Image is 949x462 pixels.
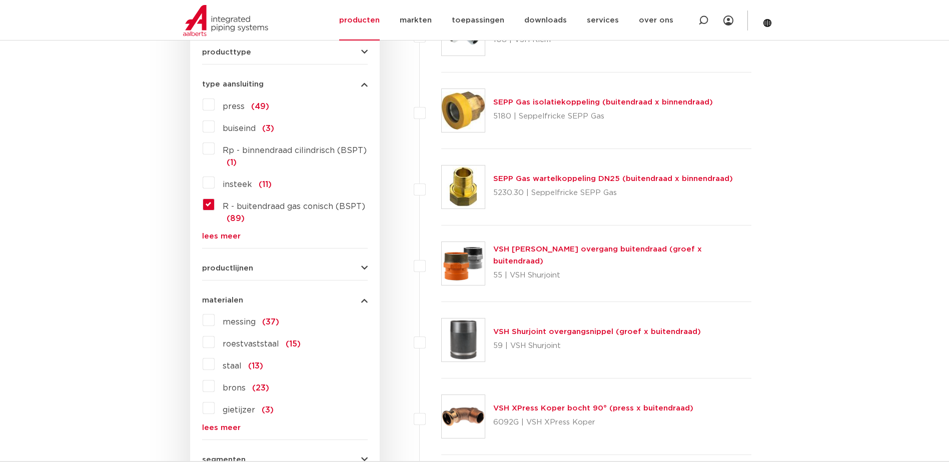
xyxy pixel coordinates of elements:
[262,124,274,132] span: (3)
[223,202,365,210] span: R - buitendraad gas conisch (BSPT)
[493,175,733,182] a: SEPP Gas wartelkoppeling DN25 (buitendraad x binnendraad)
[223,146,367,154] span: Rp - binnendraad cilindrisch (BSPT)
[223,406,255,414] span: gietijzer
[252,384,269,392] span: (23)
[251,102,269,110] span: (49)
[223,362,242,370] span: staal
[493,328,701,335] a: VSH Shurjoint overgangsnippel (groef x buitendraad)
[259,180,272,188] span: (11)
[262,406,274,414] span: (3)
[202,80,264,88] span: type aansluiting
[262,318,279,326] span: (37)
[202,48,368,56] button: producttype
[442,318,485,361] img: Thumbnail for VSH Shurjoint overgangsnippel (groef x buitendraad)
[493,338,701,354] p: 59 | VSH Shurjoint
[223,102,245,110] span: press
[223,318,256,326] span: messing
[202,264,253,272] span: productlijnen
[202,296,243,304] span: materialen
[227,214,245,222] span: (89)
[493,108,713,124] p: 5180 | Seppelfricke SEPP Gas
[202,296,368,304] button: materialen
[442,89,485,132] img: Thumbnail for SEPP Gas isolatiekoppeling (buitendraad x binnendraad)
[286,340,301,348] span: (15)
[493,414,693,430] p: 6092G | VSH XPress Koper
[442,395,485,438] img: Thumbnail for VSH XPress Koper bocht 90° (press x buitendraad)
[493,267,752,283] p: 55 | VSH Shurjoint
[202,232,368,240] a: lees meer
[202,264,368,272] button: productlijnen
[223,384,246,392] span: brons
[493,98,713,106] a: SEPP Gas isolatiekoppeling (buitendraad x binnendraad)
[442,242,485,285] img: Thumbnail for VSH Shurjoint overgang buitendraad (groef x buitendraad)
[248,362,263,370] span: (13)
[442,165,485,208] img: Thumbnail for SEPP Gas wartelkoppeling DN25 (buitendraad x binnendraad)
[223,340,279,348] span: roestvaststaal
[227,158,237,166] span: (1)
[202,80,368,88] button: type aansluiting
[202,424,368,431] a: lees meer
[493,404,693,412] a: VSH XPress Koper bocht 90° (press x buitendraad)
[493,245,702,265] a: VSH [PERSON_NAME] overgang buitendraad (groef x buitendraad)
[223,180,252,188] span: insteek
[202,48,251,56] span: producttype
[493,185,733,201] p: 5230.30 | Seppelfricke SEPP Gas
[223,124,256,132] span: buiseind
